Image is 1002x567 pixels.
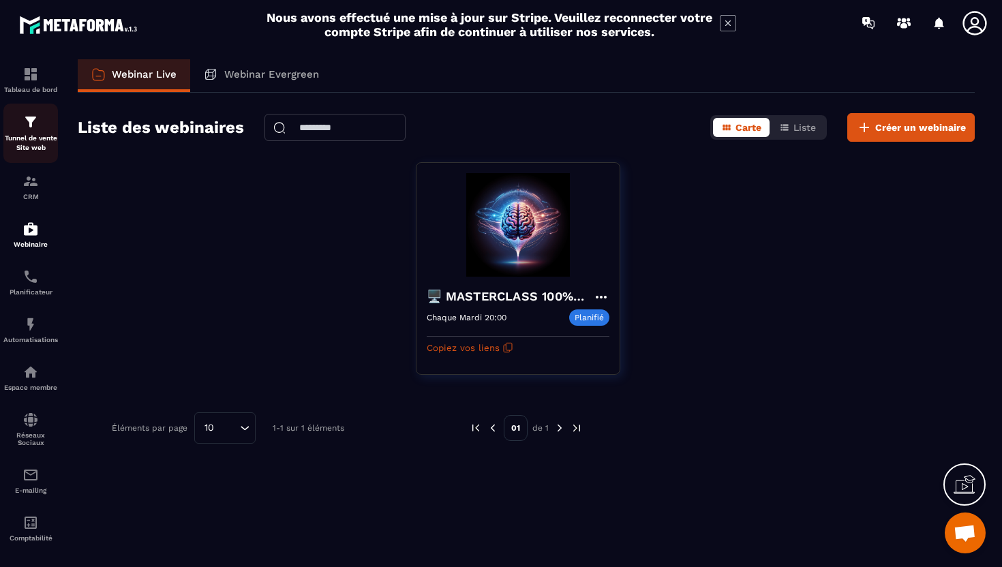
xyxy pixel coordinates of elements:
p: Planifié [569,309,609,326]
h2: Nous avons effectué une mise à jour sur Stripe. Veuillez reconnecter votre compte Stripe afin de ... [266,10,713,39]
a: schedulerschedulerPlanificateur [3,258,58,306]
p: 1-1 sur 1 éléments [273,423,344,433]
a: automationsautomationsWebinaire [3,211,58,258]
img: automations [22,221,39,237]
span: Carte [735,122,761,133]
p: CRM [3,193,58,200]
p: 01 [504,415,528,441]
a: formationformationTableau de bord [3,56,58,104]
p: Chaque Mardi 20:00 [427,313,506,322]
a: formationformationCRM [3,163,58,211]
p: Comptabilité [3,534,58,542]
input: Search for option [219,420,237,435]
button: Carte [713,118,770,137]
span: Liste [793,122,816,133]
button: Créer un webinaire [847,113,975,142]
p: Tunnel de vente Site web [3,134,58,153]
img: formation [22,66,39,82]
p: Tableau de bord [3,86,58,93]
span: 10 [200,420,219,435]
img: webinar-background [427,173,609,277]
img: prev [470,422,482,434]
p: Automatisations [3,336,58,343]
p: Planificateur [3,288,58,296]
a: formationformationTunnel de vente Site web [3,104,58,163]
h4: 🖥️ MASTERCLASS 100% GRATUITE [427,287,593,306]
button: Copiez vos liens [427,337,513,358]
button: Liste [771,118,824,137]
p: E-mailing [3,487,58,494]
span: Créer un webinaire [875,121,966,134]
h2: Liste des webinaires [78,114,244,141]
p: de 1 [532,423,549,433]
p: Webinar Evergreen [224,68,319,80]
img: scheduler [22,269,39,285]
img: social-network [22,412,39,428]
img: next [571,422,583,434]
img: automations [22,364,39,380]
img: automations [22,316,39,333]
img: accountant [22,515,39,531]
a: social-networksocial-networkRéseaux Sociaux [3,401,58,457]
div: Search for option [194,412,256,444]
p: Webinaire [3,241,58,248]
img: formation [22,173,39,189]
p: Éléments par page [112,423,187,433]
p: Webinar Live [112,68,177,80]
a: emailemailE-mailing [3,457,58,504]
a: automationsautomationsAutomatisations [3,306,58,354]
p: Réseaux Sociaux [3,431,58,446]
a: accountantaccountantComptabilité [3,504,58,552]
img: prev [487,422,499,434]
a: Webinar Live [78,59,190,92]
img: formation [22,114,39,130]
div: Ouvrir le chat [945,512,986,553]
img: logo [19,12,142,37]
p: Espace membre [3,384,58,391]
img: email [22,467,39,483]
a: automationsautomationsEspace membre [3,354,58,401]
img: next [553,422,566,434]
